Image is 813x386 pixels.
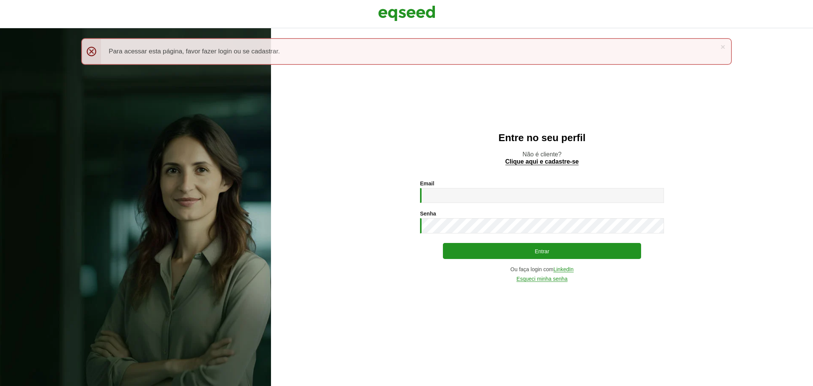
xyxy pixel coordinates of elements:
[378,4,435,23] img: EqSeed Logo
[443,243,641,259] button: Entrar
[420,181,434,186] label: Email
[420,267,664,272] div: Ou faça login com
[81,38,731,65] div: Para acessar esta página, favor fazer login ou se cadastrar.
[553,267,574,272] a: LinkedIn
[420,211,436,216] label: Senha
[720,43,725,51] a: ×
[286,151,798,165] p: Não é cliente?
[286,132,798,143] h2: Entre no seu perfil
[505,159,579,165] a: Clique aqui e cadastre-se
[516,276,568,282] a: Esqueci minha senha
